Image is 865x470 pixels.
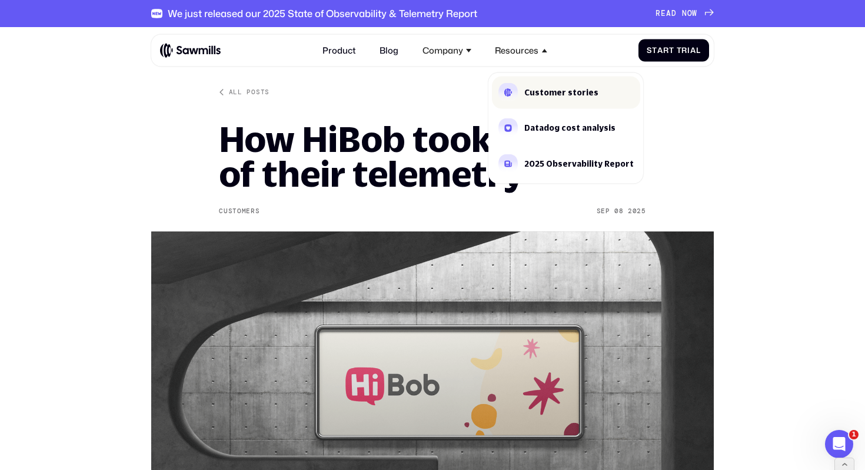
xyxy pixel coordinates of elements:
[492,148,640,180] a: 2025 Observability Report
[682,9,687,18] span: N
[849,430,859,439] span: 1
[690,46,696,55] span: a
[696,46,701,55] span: l
[681,46,687,55] span: r
[168,8,477,19] div: We just released our 2025 State of Observability & Telemetry Report
[524,88,598,96] div: Customer stories
[373,39,405,62] a: Blog
[488,39,553,62] div: Resources
[524,124,616,132] div: Datadog cost analysis
[657,46,663,55] span: a
[652,46,657,55] span: t
[671,9,677,18] span: D
[825,430,853,458] iframe: Intercom live chat
[687,9,693,18] span: O
[492,76,640,108] a: Customer stories
[597,207,610,215] div: Sep
[647,46,652,55] span: S
[677,46,682,55] span: T
[687,46,690,55] span: i
[416,39,478,62] div: Company
[219,207,259,215] div: Customers
[661,9,666,18] span: E
[656,9,713,18] a: READNOW
[638,39,710,61] a: StartTrial
[669,46,674,55] span: t
[614,207,623,215] div: 08
[492,112,640,144] a: Datadog cost analysis
[524,160,634,167] div: 2025 Observability Report
[488,62,643,183] nav: Resources
[316,39,362,62] a: Product
[219,88,270,97] a: All posts
[219,121,646,191] h1: How HiBob took control of their telemetry
[628,207,646,215] div: 2025
[422,45,463,56] div: Company
[692,9,697,18] span: W
[656,9,661,18] span: R
[663,46,669,55] span: r
[666,9,671,18] span: A
[229,88,270,97] div: All posts
[495,45,538,56] div: Resources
